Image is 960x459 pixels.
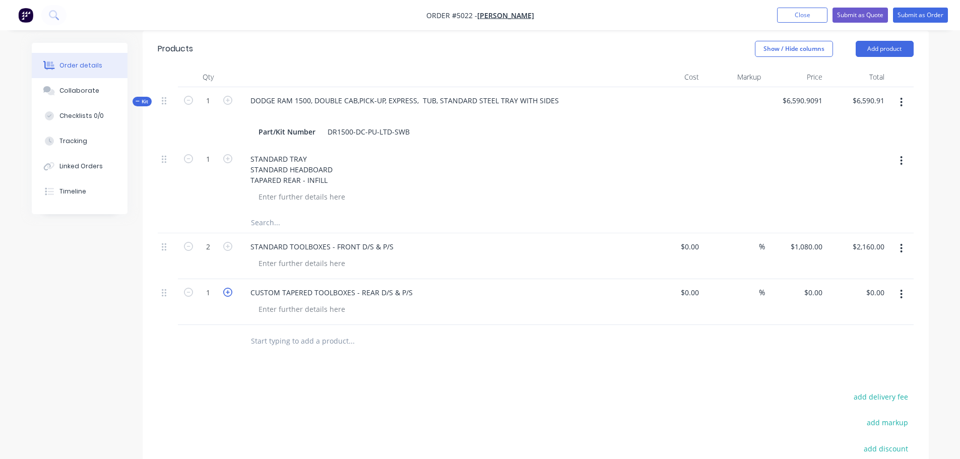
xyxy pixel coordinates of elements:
[32,78,127,103] button: Collaborate
[59,162,103,171] div: Linked Orders
[859,442,914,455] button: add discount
[59,137,87,146] div: Tracking
[862,416,914,429] button: add markup
[32,154,127,179] button: Linked Orders
[777,8,827,23] button: Close
[856,41,914,57] button: Add product
[759,287,765,298] span: %
[254,124,319,139] div: Part/Kit Number
[32,179,127,204] button: Timeline
[826,67,888,87] div: Total
[18,8,33,23] img: Factory
[242,93,567,108] div: DODGE RAM 1500, DOUBLE CAB,PICK-UP, EXPRESS, TUB, STANDARD STEEL TRAY WITH SIDES
[250,213,452,233] input: Search...
[32,103,127,128] button: Checklists 0/0
[849,390,914,404] button: add delivery fee
[32,53,127,78] button: Order details
[59,187,86,196] div: Timeline
[833,8,888,23] button: Submit as Quote
[755,41,833,57] button: Show / Hide columns
[759,241,765,252] span: %
[703,67,765,87] div: Markup
[765,67,827,87] div: Price
[59,61,102,70] div: Order details
[250,331,452,351] input: Start typing to add a product...
[32,128,127,154] button: Tracking
[324,124,414,139] div: DR1500-DC-PU-LTD-SWB
[242,239,402,254] div: STANDARD TOOLBOXES - FRONT D/S & P/S
[136,98,149,105] span: Kit
[59,111,104,120] div: Checklists 0/0
[242,285,421,300] div: CUSTOM TAPERED TOOLBOXES - REAR D/S & P/S
[59,86,99,95] div: Collaborate
[178,67,238,87] div: Qty
[642,67,703,87] div: Cost
[242,152,341,187] div: STANDARD TRAY STANDARD HEADBOARD TAPARED REAR - INFILL
[426,11,477,20] span: Order #5022 -
[477,11,534,20] a: [PERSON_NAME]
[158,43,193,55] div: Products
[133,97,152,106] div: Kit
[893,8,948,23] button: Submit as Order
